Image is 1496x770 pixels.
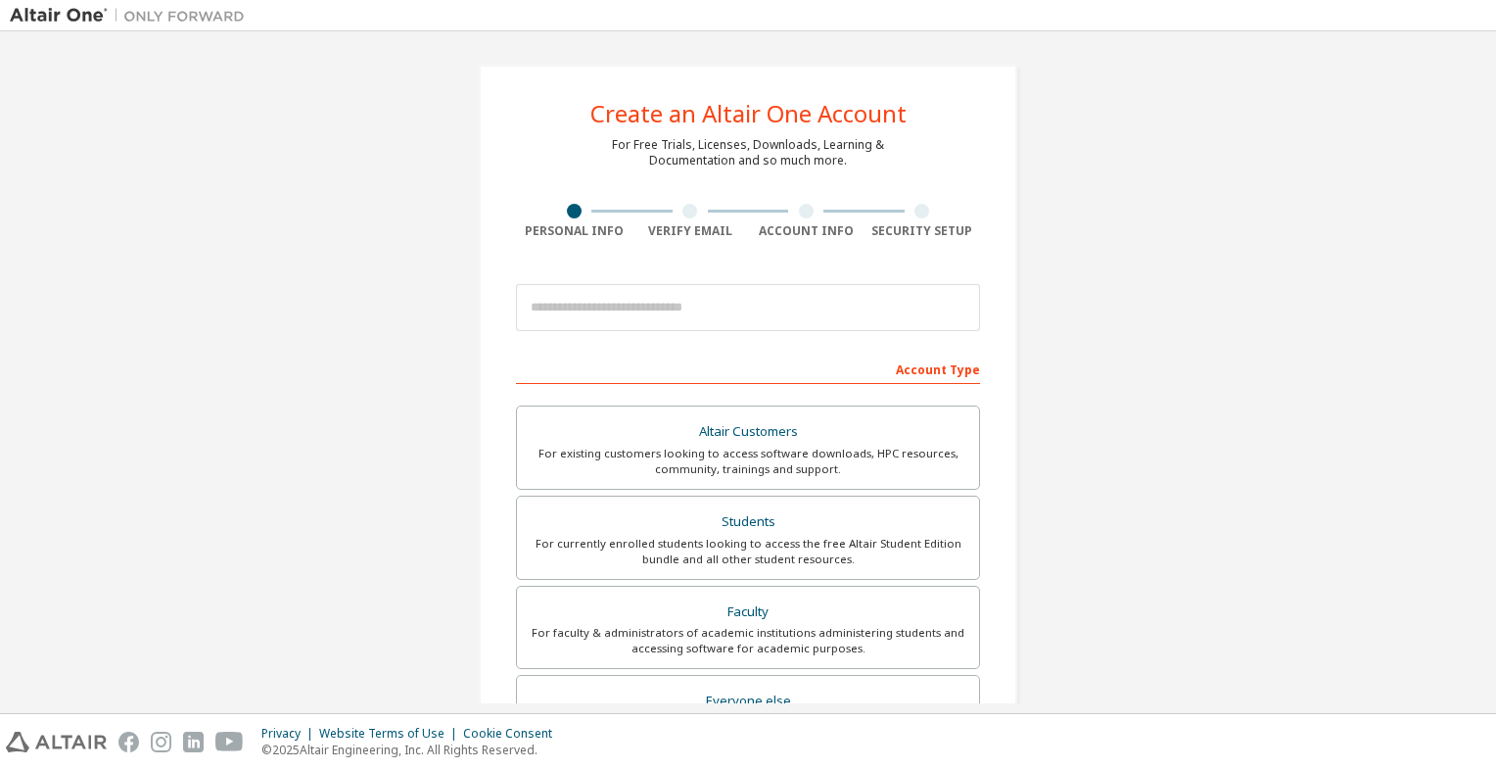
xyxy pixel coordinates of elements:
[529,599,967,626] div: Faculty
[529,508,967,536] div: Students
[529,536,967,567] div: For currently enrolled students looking to access the free Altair Student Edition bundle and all ...
[748,223,865,239] div: Account Info
[516,353,980,384] div: Account Type
[529,625,967,656] div: For faculty & administrators of academic institutions administering students and accessing softwa...
[319,726,463,742] div: Website Terms of Use
[151,732,171,752] img: instagram.svg
[261,742,564,758] p: © 2025 Altair Engineering, Inc. All Rights Reserved.
[529,418,967,446] div: Altair Customers
[529,446,967,477] div: For existing customers looking to access software downloads, HPC resources, community, trainings ...
[10,6,255,25] img: Altair One
[215,732,244,752] img: youtube.svg
[261,726,319,742] div: Privacy
[463,726,564,742] div: Cookie Consent
[529,688,967,715] div: Everyone else
[632,223,749,239] div: Verify Email
[6,732,107,752] img: altair_logo.svg
[183,732,204,752] img: linkedin.svg
[612,137,884,168] div: For Free Trials, Licenses, Downloads, Learning & Documentation and so much more.
[590,102,907,125] div: Create an Altair One Account
[865,223,981,239] div: Security Setup
[516,223,632,239] div: Personal Info
[118,732,139,752] img: facebook.svg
